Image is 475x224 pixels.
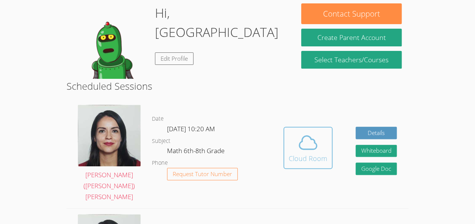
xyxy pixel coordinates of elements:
[167,168,238,180] button: Request Tutor Number
[167,124,215,133] span: [DATE] 10:20 AM
[356,163,397,175] a: Google Doc
[152,158,168,168] dt: Phone
[152,137,170,146] dt: Subject
[155,3,288,42] h1: Hi, [GEOGRAPHIC_DATA]
[167,146,226,158] dd: Math 6th-8th Grade
[73,3,149,79] img: default.png
[356,145,397,157] button: Whiteboard
[78,105,141,166] img: picture.jpeg
[173,171,232,177] span: Request Tutor Number
[283,127,333,169] button: Cloud Room
[67,79,408,93] h2: Scheduled Sessions
[289,153,327,164] div: Cloud Room
[356,127,397,139] a: Details
[301,51,401,69] a: Select Teachers/Courses
[301,29,401,46] button: Create Parent Account
[301,3,401,24] button: Contact Support
[152,114,164,124] dt: Date
[155,52,193,65] a: Edit Profile
[78,105,141,203] a: [PERSON_NAME] ([PERSON_NAME]) [PERSON_NAME]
